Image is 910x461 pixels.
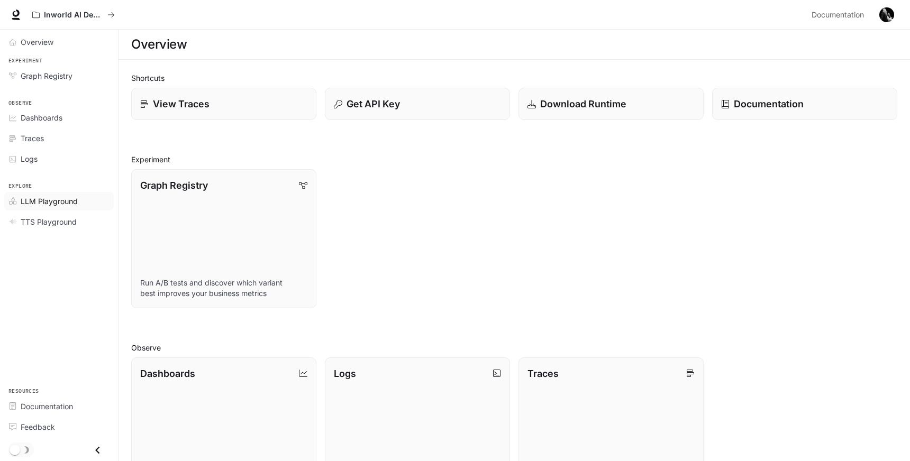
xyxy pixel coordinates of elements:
[131,72,897,84] h2: Shortcuts
[28,4,120,25] button: All workspaces
[21,401,73,412] span: Documentation
[807,4,872,25] a: Documentation
[812,8,864,22] span: Documentation
[131,342,897,353] h2: Observe
[131,88,316,120] a: View Traces
[21,112,62,123] span: Dashboards
[518,88,704,120] a: Download Runtime
[21,153,38,164] span: Logs
[21,196,78,207] span: LLM Playground
[4,213,114,231] a: TTS Playground
[10,444,20,455] span: Dark mode toggle
[527,366,559,381] p: Traces
[131,34,187,55] h1: Overview
[21,421,55,432] span: Feedback
[4,129,114,147] a: Traces
[4,108,114,127] a: Dashboards
[131,169,316,308] a: Graph RegistryRun A/B tests and discover which variant best improves your business metrics
[334,366,356,381] p: Logs
[734,97,804,111] p: Documentation
[4,418,114,436] a: Feedback
[21,133,44,144] span: Traces
[21,216,77,227] span: TTS Playground
[21,70,72,81] span: Graph Registry
[140,178,208,192] p: Graph Registry
[347,97,400,111] p: Get API Key
[140,278,307,299] p: Run A/B tests and discover which variant best improves your business metrics
[131,154,897,165] h2: Experiment
[325,88,510,120] button: Get API Key
[540,97,626,111] p: Download Runtime
[86,439,110,461] button: Close drawer
[140,366,195,381] p: Dashboards
[876,4,897,25] button: User avatar
[879,7,894,22] img: User avatar
[4,150,114,168] a: Logs
[4,192,114,210] a: LLM Playground
[21,36,53,48] span: Overview
[153,97,210,111] p: View Traces
[44,11,103,20] p: Inworld AI Demos
[4,397,114,416] a: Documentation
[712,88,897,120] a: Documentation
[4,67,114,85] a: Graph Registry
[4,33,114,51] a: Overview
